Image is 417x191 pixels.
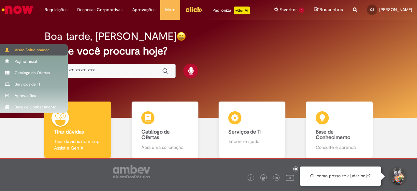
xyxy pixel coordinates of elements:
img: logo_footer_ambev_rotulo_gray.png [113,165,150,178]
span: Favoritos [280,7,297,13]
a: Catálogo de Ofertas Abra uma solicitação [122,102,209,158]
span: Despesas Corporativas [77,7,122,13]
b: Base de Conhecimento [316,129,350,141]
b: Serviços de TI [228,129,262,135]
img: happy-face.png [177,32,186,41]
img: ServiceNow [1,3,34,16]
p: Abra uma solicitação [141,144,189,151]
span: More [165,7,175,13]
a: Serviços de TI Encontre ajuda [208,102,296,158]
h2: Boa tarde, [PERSON_NAME] [45,31,177,42]
span: Rascunhos [320,7,343,13]
p: Encontre ajuda [228,138,276,145]
div: Oi, como posso te ajudar hoje? [300,167,381,186]
b: Tirar dúvidas [54,129,84,135]
a: Base de Conhecimento Consulte e aprenda [296,102,383,158]
img: logo_footer_youtube.png [286,173,294,182]
span: CS [370,8,374,12]
span: Requisições [45,7,67,13]
span: Aprovações [132,7,155,13]
b: Catálogo de Ofertas [141,129,170,141]
p: +GenAi [234,7,250,14]
img: click_logo_yellow_360x200.png [185,5,203,14]
p: Consulte e aprenda [316,144,363,151]
h2: O que você procura hoje? [45,45,372,57]
a: Tirar dúvidas Tirar dúvidas com Lupi Assist e Gen Ai [34,102,122,158]
a: Rascunhos [314,7,343,13]
p: Tirar dúvidas com Lupi Assist e Gen Ai [54,138,101,151]
img: logo_footer_facebook.png [249,177,252,180]
span: 5 [299,8,304,13]
span: [PERSON_NAME] [379,7,412,12]
img: logo_footer_twitter.png [262,177,265,180]
div: Padroniza [212,7,250,14]
img: logo_footer_linkedin.png [275,176,278,180]
button: Iniciar Conversa de Suporte [388,167,407,186]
